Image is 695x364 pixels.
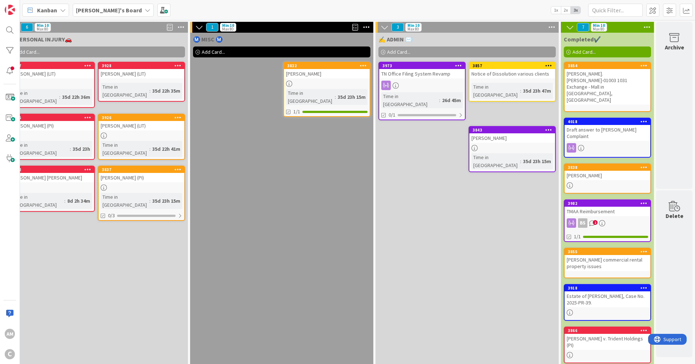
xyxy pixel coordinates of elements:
span: 🤕 PERSONAL INJURY🚗 [8,36,72,43]
div: 3857 [473,63,555,68]
div: 3973TN Office Filing System Revamp [379,62,465,78]
div: 3843[PERSON_NAME] [469,127,555,143]
div: 3918Estate of [PERSON_NAME], Case No. 2025-PR-39. [565,285,650,307]
div: 3838[PERSON_NAME] [565,164,650,180]
div: [PERSON_NAME].[PERSON_NAME]-01003 1031 Exchange - Mall in [GEOGRAPHIC_DATA], [GEOGRAPHIC_DATA] [565,69,650,105]
span: Add Card... [387,49,410,55]
div: Time in [GEOGRAPHIC_DATA] [381,92,439,108]
div: BS [565,218,650,228]
div: C [5,349,15,359]
span: 0/1 [389,111,395,119]
div: 4018 [565,118,650,125]
a: 3982TMAA ReimbursementBS1/1 [564,199,651,242]
span: 1/1 [293,108,300,116]
div: 3854 [568,63,650,68]
div: 3926[PERSON_NAME] (LIT) [99,114,184,130]
div: 3927 [12,63,94,68]
div: Archive [665,43,684,52]
div: 3875 [8,114,94,121]
div: 3927[PERSON_NAME] (LIT) [8,62,94,78]
div: 3982 [565,200,650,207]
a: 4032[PERSON_NAME] [PERSON_NAME]Time in [GEOGRAPHIC_DATA]:8d 2h 34m [8,166,95,212]
a: 4018Draft answer to [PERSON_NAME] Complaint [564,118,651,158]
span: 2 [593,220,598,225]
span: Add Card... [16,49,40,55]
div: [PERSON_NAME] [469,133,555,143]
span: 1 [206,23,218,32]
span: 3 [391,23,404,32]
div: 3832 [284,62,370,69]
div: 3866 [568,328,650,333]
div: Delete [666,211,683,220]
div: 3855 [568,249,650,254]
div: Notice of Dissolution various clients [469,69,555,78]
a: 3855[PERSON_NAME] commercial rental property issues [564,248,651,278]
span: Add Card... [202,49,225,55]
div: 35d 22h 41m [150,145,182,153]
a: 3843[PERSON_NAME]Time in [GEOGRAPHIC_DATA]:35d 23h 15m [469,126,556,172]
div: [PERSON_NAME] v. Trident Holdings (PI) [565,334,650,350]
div: [PERSON_NAME] (LIT) [99,69,184,78]
div: Min 10 [407,24,419,27]
div: 3855 [565,248,650,255]
div: 3926 [102,115,184,120]
div: 3918 [568,286,650,291]
input: Quick Filter... [588,4,643,17]
div: Max 80 [37,27,48,31]
span: 2x [561,7,571,14]
div: 35d 23h 47m [521,87,553,95]
div: 3875 [12,115,94,120]
span: 6 [21,23,33,32]
span: Ⓜ️ MISC Ⓜ️ [193,36,223,43]
span: 1x [551,7,561,14]
div: [PERSON_NAME] commercial rental property issues [565,255,650,271]
div: 4032 [8,166,94,173]
div: [PERSON_NAME] (LIT) [99,121,184,130]
span: Support [15,1,33,10]
div: 3926 [99,114,184,121]
div: [PERSON_NAME] [284,69,370,78]
div: Time in [GEOGRAPHIC_DATA] [101,141,149,157]
div: TMAA Reimbursement [565,207,650,216]
div: 3875[PERSON_NAME] (PI) [8,114,94,130]
div: Min 10 [593,24,605,27]
span: : [520,87,521,95]
div: [PERSON_NAME] [PERSON_NAME] [8,173,94,182]
div: 8d 2h 34m [65,197,92,205]
span: Completed✔️ [564,36,601,43]
div: BS [578,218,587,228]
a: 3857Notice of Dissolution various clientsTime in [GEOGRAPHIC_DATA]:35d 23h 47m [469,62,556,102]
div: Min 10 [222,24,234,27]
span: : [149,87,150,95]
a: 3866[PERSON_NAME] v. Trident Holdings (PI) [564,327,651,363]
div: 3982TMAA Reimbursement [565,200,650,216]
div: Time in [GEOGRAPHIC_DATA] [101,193,149,209]
div: 3918 [565,285,650,291]
div: 3928 [99,62,184,69]
div: Draft answer to [PERSON_NAME] Complaint [565,125,650,141]
div: 4018 [568,119,650,124]
div: Time in [GEOGRAPHIC_DATA] [471,83,520,99]
div: 3837 [102,167,184,172]
div: 3973 [382,63,465,68]
div: Max 80 [222,27,233,31]
span: 1/1 [574,233,581,240]
div: 3854 [565,62,650,69]
div: 3855[PERSON_NAME] commercial rental property issues [565,248,650,271]
span: 7 [577,23,589,32]
span: : [59,93,60,101]
a: 3875[PERSON_NAME] (PI)Time in [GEOGRAPHIC_DATA]:35d 23h [8,114,95,160]
div: [PERSON_NAME] [565,171,650,180]
div: Estate of [PERSON_NAME], Case No. 2025-PR-39. [565,291,650,307]
a: 3927[PERSON_NAME] (LIT)Time in [GEOGRAPHIC_DATA]:35d 22h 36m [8,62,95,108]
div: 3843 [469,127,555,133]
div: 3857Notice of Dissolution various clients [469,62,555,78]
div: 3838 [565,164,650,171]
div: TN Office Filing System Revamp [379,69,465,78]
div: Time in [GEOGRAPHIC_DATA] [471,153,520,169]
a: 3832[PERSON_NAME]Time in [GEOGRAPHIC_DATA]:35d 23h 15m1/1 [283,62,370,117]
div: 35d 22h 35m [150,87,182,95]
div: 4018Draft answer to [PERSON_NAME] Complaint [565,118,650,141]
div: 35d 22h 36m [60,93,92,101]
div: 3866 [565,327,650,334]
